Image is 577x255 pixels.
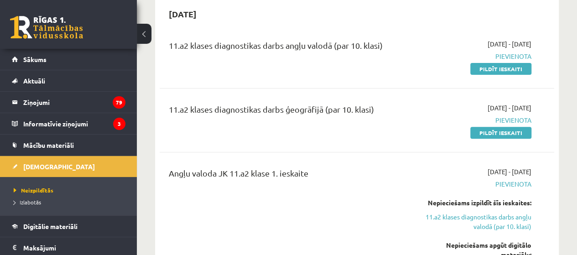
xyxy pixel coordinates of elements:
[23,162,95,171] span: [DEMOGRAPHIC_DATA]
[113,118,125,130] i: 3
[12,70,125,91] a: Aktuāli
[420,52,531,61] span: Pievienota
[420,115,531,125] span: Pievienota
[12,216,125,237] a: Digitālie materiāli
[14,187,53,194] span: Neizpildītās
[169,39,406,56] div: 11.a2 klases diagnostikas darbs angļu valodā (par 10. klasi)
[12,92,125,113] a: Ziņojumi79
[160,3,206,25] h2: [DATE]
[23,113,125,134] legend: Informatīvie ziņojumi
[14,198,41,206] span: Izlabotās
[10,16,83,39] a: Rīgas 1. Tālmācības vidusskola
[23,92,125,113] legend: Ziņojumi
[12,135,125,156] a: Mācību materiāli
[14,186,128,194] a: Neizpildītās
[488,39,531,49] span: [DATE] - [DATE]
[420,198,531,208] div: Nepieciešams izpildīt šīs ieskaites:
[23,222,78,230] span: Digitālie materiāli
[12,156,125,177] a: [DEMOGRAPHIC_DATA]
[470,63,531,75] a: Pildīt ieskaiti
[488,167,531,177] span: [DATE] - [DATE]
[14,198,128,206] a: Izlabotās
[23,141,74,149] span: Mācību materiāli
[169,167,406,184] div: Angļu valoda JK 11.a2 klase 1. ieskaite
[169,103,406,120] div: 11.a2 klases diagnostikas darbs ģeogrāfijā (par 10. klasi)
[23,77,45,85] span: Aktuāli
[420,179,531,189] span: Pievienota
[12,113,125,134] a: Informatīvie ziņojumi3
[420,212,531,231] a: 11.a2 klases diagnostikas darbs angļu valodā (par 10. klasi)
[23,55,47,63] span: Sākums
[12,49,125,70] a: Sākums
[470,127,531,139] a: Pildīt ieskaiti
[113,96,125,109] i: 79
[488,103,531,113] span: [DATE] - [DATE]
